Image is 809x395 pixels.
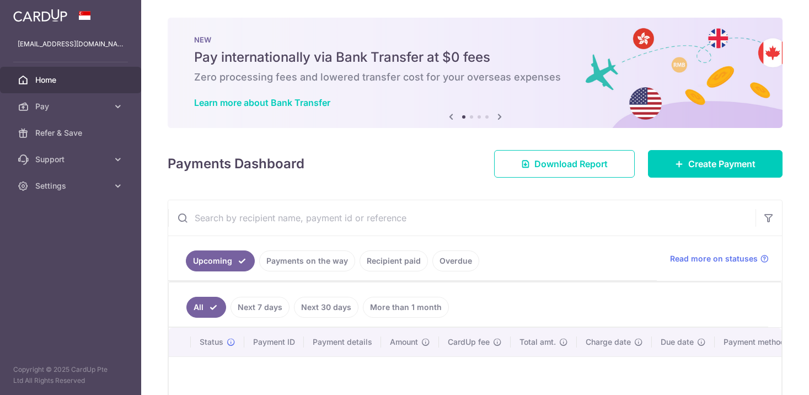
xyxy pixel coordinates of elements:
span: Pay [35,101,108,112]
h6: Zero processing fees and lowered transfer cost for your overseas expenses [194,71,756,84]
span: Settings [35,180,108,191]
p: NEW [194,35,756,44]
th: Payment ID [244,328,304,356]
span: Status [200,337,223,348]
h5: Pay internationally via Bank Transfer at $0 fees [194,49,756,66]
img: CardUp [13,9,67,22]
th: Payment details [304,328,381,356]
a: Next 7 days [231,297,290,318]
a: Read more on statuses [670,253,769,264]
a: Learn more about Bank Transfer [194,97,330,108]
a: Payments on the way [259,250,355,271]
span: Refer & Save [35,127,108,138]
span: Support [35,154,108,165]
span: Due date [661,337,694,348]
a: All [186,297,226,318]
h4: Payments Dashboard [168,154,304,174]
a: Recipient paid [360,250,428,271]
a: More than 1 month [363,297,449,318]
span: Download Report [534,157,608,170]
span: Amount [390,337,418,348]
span: Charge date [586,337,631,348]
img: Bank transfer banner [168,18,783,128]
span: CardUp fee [448,337,490,348]
a: Create Payment [648,150,783,178]
a: Next 30 days [294,297,358,318]
a: Upcoming [186,250,255,271]
span: Create Payment [688,157,756,170]
th: Payment method [715,328,799,356]
input: Search by recipient name, payment id or reference [168,200,756,236]
span: Read more on statuses [670,253,758,264]
span: Total amt. [519,337,556,348]
p: [EMAIL_ADDRESS][DOMAIN_NAME] [18,39,124,50]
a: Download Report [494,150,635,178]
span: Home [35,74,108,86]
a: Overdue [432,250,479,271]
